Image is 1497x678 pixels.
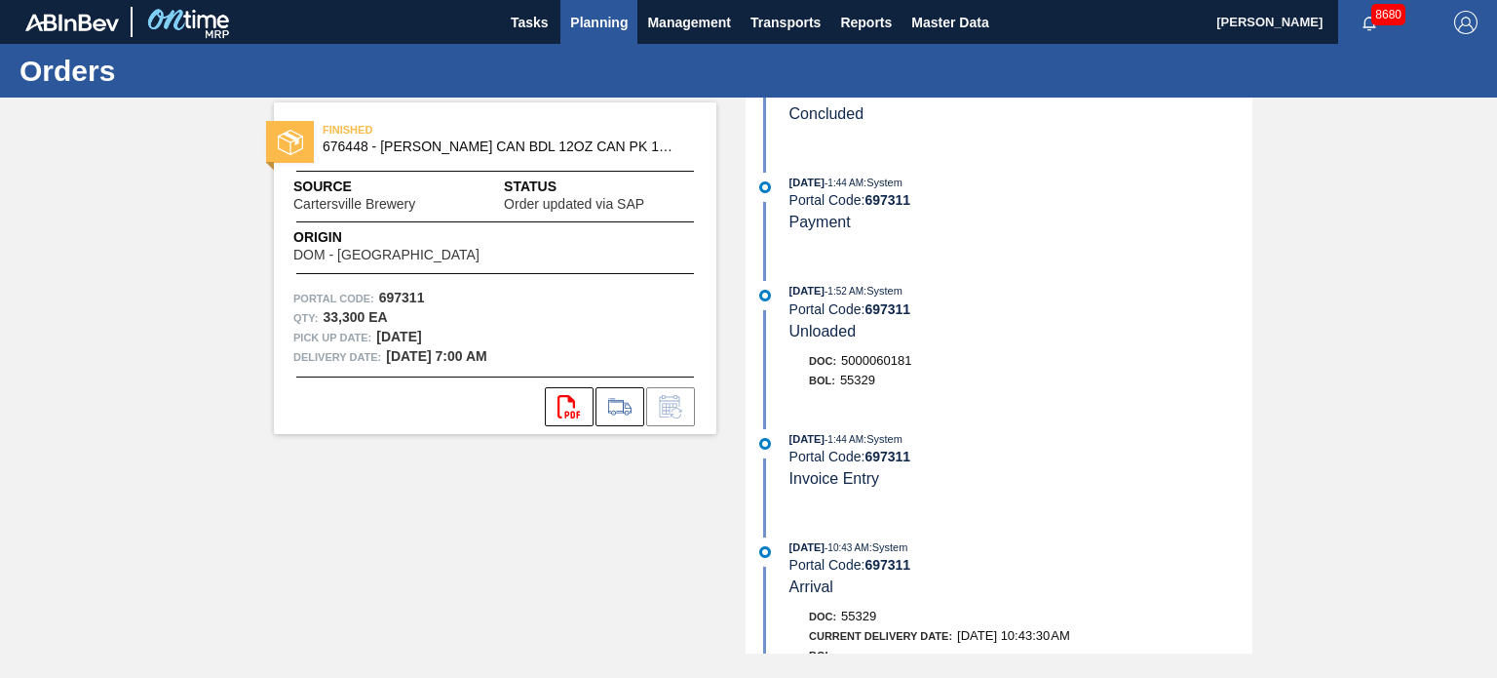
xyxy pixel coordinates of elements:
[864,192,910,208] strong: 697311
[841,609,876,623] span: 55329
[789,105,864,122] span: Concluded
[864,449,910,464] strong: 697311
[957,628,1070,643] span: [DATE] 10:43:30 AM
[508,11,551,34] span: Tasks
[864,285,902,297] span: : System
[789,177,825,188] span: [DATE]
[789,557,1252,573] div: Portal Code:
[864,557,910,573] strong: 697311
[323,140,676,154] span: 676448 - CARR CAN BDL 12OZ CAN PK 12/12 CAN 0922
[789,192,1252,208] div: Portal Code:
[376,329,421,344] strong: [DATE]
[911,11,988,34] span: Master Data
[840,11,892,34] span: Reports
[293,227,528,248] span: Origin
[323,309,387,325] strong: 33,300 EA
[293,347,381,367] span: Delivery Date:
[869,541,908,553] span: : System
[789,214,851,230] span: Payment
[841,353,911,368] span: 5000060181
[1338,9,1401,36] button: Notifications
[864,177,902,188] span: : System
[809,375,835,386] span: BOL:
[293,328,371,347] span: Pick up Date:
[789,433,825,445] span: [DATE]
[840,373,875,387] span: 55329
[759,438,771,450] img: atual
[504,197,644,212] span: Order updated via SAP
[759,181,771,193] img: atual
[809,355,836,367] span: Doc:
[646,387,695,426] div: Inform order change
[1454,11,1478,34] img: Logout
[809,611,836,622] span: Doc:
[825,286,864,297] span: - 1:52 AM
[825,178,864,188] span: - 1:44 AM
[750,11,821,34] span: Transports
[789,541,825,553] span: [DATE]
[25,14,119,31] img: TNhmsLtSVTkK8tSr43FrP2fwEKptu5GPRR3wAAAABJRU5ErkJggg==
[19,60,365,82] h1: Orders
[379,290,425,305] strong: 697311
[595,387,644,426] div: Go to Load Composition
[504,177,697,197] span: Status
[864,433,902,445] span: : System
[789,323,857,339] span: Unloaded
[759,290,771,301] img: atual
[647,11,731,34] span: Management
[293,197,415,212] span: Cartersville Brewery
[386,348,486,364] strong: [DATE] 7:00 AM
[323,120,595,140] span: FINISHED
[825,434,864,445] span: - 1:44 AM
[789,285,825,297] span: [DATE]
[293,289,374,308] span: Portal Code:
[1371,4,1405,25] span: 8680
[825,542,869,553] span: - 10:43 AM
[759,546,771,558] img: atual
[789,470,879,487] span: Invoice Entry
[293,248,480,262] span: DOM - [GEOGRAPHIC_DATA]
[789,301,1252,317] div: Portal Code:
[545,387,594,426] div: Open PDF file
[809,630,952,642] span: Current Delivery Date:
[293,308,318,328] span: Qty :
[864,301,910,317] strong: 697311
[789,578,833,595] span: Arrival
[570,11,628,34] span: Planning
[789,449,1252,464] div: Portal Code:
[809,650,835,661] span: BOL:
[293,177,474,197] span: Source
[278,130,303,155] img: status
